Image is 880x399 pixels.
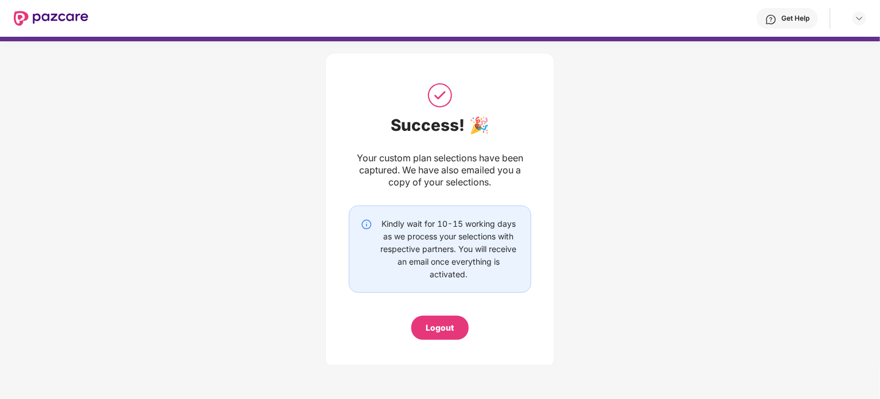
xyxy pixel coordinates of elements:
div: Your custom plan selections have been captured. We have also emailed you a copy of your selections. [349,152,531,188]
div: Get Help [781,14,809,23]
img: svg+xml;base64,PHN2ZyBpZD0iSGVscC0zMngzMiIgeG1sbnM9Imh0dHA6Ly93d3cudzMub3JnLzIwMDAvc3ZnIiB3aWR0aD... [765,14,777,25]
img: svg+xml;base64,PHN2ZyBpZD0iSW5mby0yMHgyMCIgeG1sbnM9Imh0dHA6Ly93d3cudzMub3JnLzIwMDAvc3ZnIiB3aWR0aD... [361,219,372,230]
img: svg+xml;base64,PHN2ZyBpZD0iRHJvcGRvd24tMzJ4MzIiIHhtbG5zPSJodHRwOi8vd3d3LnczLm9yZy8yMDAwL3N2ZyIgd2... [855,14,864,23]
img: svg+xml;base64,PHN2ZyB3aWR0aD0iNTAiIGhlaWdodD0iNTAiIHZpZXdCb3g9IjAgMCA1MCA1MCIgZmlsbD0ibm9uZSIgeG... [426,81,454,110]
div: Logout [426,321,454,334]
img: New Pazcare Logo [14,11,88,26]
div: Kindly wait for 10-15 working days as we process your selections with respective partners. You wi... [378,218,519,281]
div: Success! 🎉 [349,115,531,135]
